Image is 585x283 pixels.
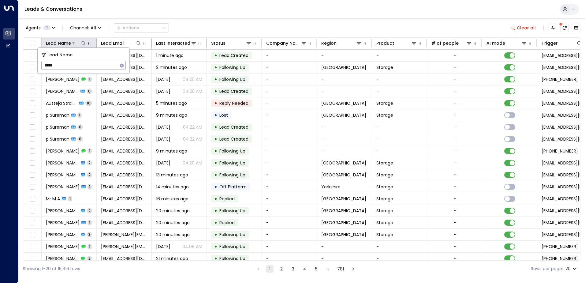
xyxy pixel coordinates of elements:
div: # of people [431,40,472,47]
span: Oct 11, 2025 [156,243,170,250]
span: racineconde@aol.com [101,220,147,226]
span: Toggle select row [28,255,36,262]
div: Company Name [266,40,307,47]
span: 1 [43,25,50,30]
span: Shropshire [321,160,366,166]
span: 13 minutes ago [156,172,188,178]
span: All [91,25,96,30]
div: • [214,146,217,156]
td: - [262,181,317,193]
td: - [262,50,317,61]
span: 2 minutes ago [156,64,187,70]
div: • [214,206,217,216]
div: • [214,194,217,204]
div: - [453,148,456,154]
span: jayalford30@yahoo.co.uk [101,160,147,166]
td: - [317,121,372,133]
span: Jas Koasha [46,232,79,238]
label: Rows per page: [531,266,563,272]
div: - [453,232,456,238]
div: Last Interacted [156,40,197,47]
span: Toggle select row [28,88,36,95]
span: Mr M A [46,196,60,202]
span: dontcall@boom.com [101,136,147,142]
button: Channel:All [68,24,104,32]
span: 14 minutes ago [156,184,189,190]
div: Product [376,40,394,47]
span: Following Up [219,172,245,178]
span: Channel: [68,24,104,32]
span: Birmingham [321,112,366,118]
td: - [372,133,427,145]
span: ericash@hotmail.co.uk [101,172,147,178]
div: Button group with a nested menu [114,23,169,32]
td: - [262,74,317,85]
div: - [453,220,456,226]
span: Toggle select row [28,159,36,167]
td: - [262,169,317,181]
div: Company Name [266,40,301,47]
span: Toggle select row [28,207,36,215]
span: Berkshire [321,64,366,70]
button: Go to page 5 [313,265,320,273]
span: Following Up [219,243,245,250]
td: - [372,241,427,252]
button: Archived Leads [572,24,580,32]
span: Agents [26,26,41,30]
span: 3 [87,232,92,237]
div: Trigger [542,40,558,47]
span: +447812372015 [542,148,578,154]
span: 1 [88,184,92,189]
div: - [453,100,456,106]
p: 04:26 AM [183,88,202,94]
span: Oct 03, 2025 [156,136,170,142]
span: +447500874004 [542,255,578,262]
span: 1 [77,112,82,118]
td: - [262,97,317,109]
span: Karen Woodward [46,208,79,214]
span: mohsinisonline@gmail.com [101,255,147,262]
span: 2 [87,208,92,213]
span: Yesterday [156,160,170,166]
td: - [262,145,317,157]
button: Agents1 [23,24,58,32]
div: - [453,196,456,202]
span: Following Up [219,148,245,154]
div: - [453,64,456,70]
div: - [453,136,456,142]
span: Nadeshda Gobel [46,88,79,94]
div: Lead Email [101,40,125,47]
td: - [262,205,317,217]
span: nadeshdagobel@yahoo.com [101,76,147,82]
td: - [262,217,317,228]
span: 20 minutes ago [156,208,190,214]
span: Off Platform [219,184,247,190]
span: London [321,196,366,202]
div: • [214,217,217,228]
div: Showing 1-20 of 15,616 rows [23,266,80,272]
td: - [317,74,372,85]
div: • [214,170,217,180]
span: 1 [88,77,92,82]
p: 04:22 AM [183,124,202,130]
td: - [372,121,427,133]
span: Following Up [219,255,245,262]
div: • [214,229,217,240]
span: Charlotte Gray [46,184,80,190]
div: - [453,184,456,190]
span: Toggle select row [28,171,36,179]
button: Actions [114,23,169,32]
span: 21 minutes ago [156,255,188,262]
span: Surrey [321,208,366,214]
div: - [453,76,456,82]
span: 1 [88,148,92,153]
div: Region [321,40,362,47]
span: Storage [376,196,393,202]
span: 1 [88,220,92,225]
span: Storage [376,208,393,214]
td: - [262,121,317,133]
td: - [317,85,372,97]
span: +447738788315 [542,243,578,250]
span: Toggle select row [28,183,36,191]
span: Austeja Straigyte [46,100,77,106]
